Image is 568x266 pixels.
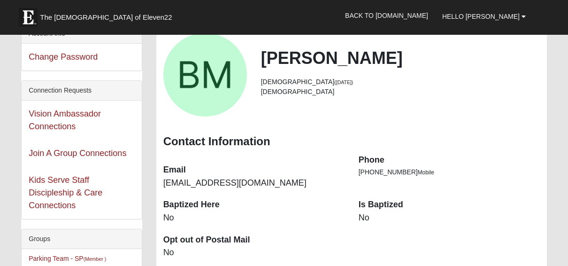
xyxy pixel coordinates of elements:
[163,33,247,117] a: View Fullsize Photo
[338,4,435,27] a: Back to [DOMAIN_NAME]
[40,13,172,22] span: The [DEMOGRAPHIC_DATA] of Eleven22
[418,169,434,176] span: Mobile
[359,212,540,224] dd: No
[22,81,141,101] div: Connection Requests
[442,13,520,20] span: Hello [PERSON_NAME]
[334,79,353,85] small: ([DATE])
[163,247,345,259] dd: No
[29,175,102,210] a: Kids Serve Staff Discipleship & Care Connections
[163,199,345,211] dt: Baptized Here
[261,87,540,97] li: [DEMOGRAPHIC_DATA]
[22,229,141,249] div: Groups
[29,255,106,262] a: Parking Team - SP(Member )
[163,234,345,246] dt: Opt out of Postal Mail
[435,5,533,28] a: Hello [PERSON_NAME]
[19,8,38,27] img: Eleven22 logo
[163,212,345,224] dd: No
[29,52,98,62] a: Change Password
[84,256,106,262] small: (Member )
[261,77,540,87] li: [DEMOGRAPHIC_DATA]
[359,154,540,166] dt: Phone
[261,48,540,68] h2: [PERSON_NAME]
[29,109,101,131] a: Vision Ambassador Connections
[163,135,540,149] h3: Contact Information
[163,177,345,189] dd: [EMAIL_ADDRESS][DOMAIN_NAME]
[359,167,540,177] li: [PHONE_NUMBER]
[163,164,345,176] dt: Email
[29,149,126,158] a: Join A Group Connections
[359,199,540,211] dt: Is Baptized
[14,3,202,27] a: The [DEMOGRAPHIC_DATA] of Eleven22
